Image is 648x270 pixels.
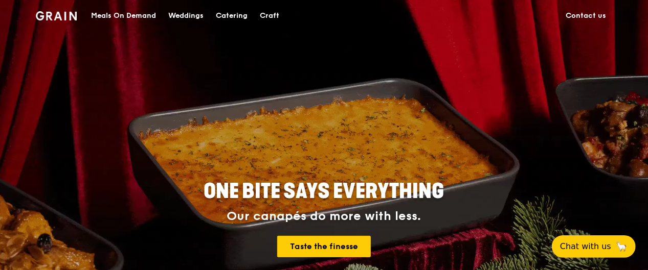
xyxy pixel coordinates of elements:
[91,1,156,31] div: Meals On Demand
[254,1,285,31] a: Craft
[260,1,279,31] div: Craft
[162,1,210,31] a: Weddings
[615,240,628,253] span: 🦙
[36,11,77,20] img: Grain
[210,1,254,31] a: Catering
[552,235,636,258] button: Chat with us🦙
[168,1,204,31] div: Weddings
[216,1,248,31] div: Catering
[560,240,611,253] span: Chat with us
[277,236,371,257] a: Taste the finesse
[560,1,613,31] a: Contact us
[204,179,444,204] span: ONE BITE SAYS EVERYTHING
[140,209,508,224] div: Our canapés do more with less.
